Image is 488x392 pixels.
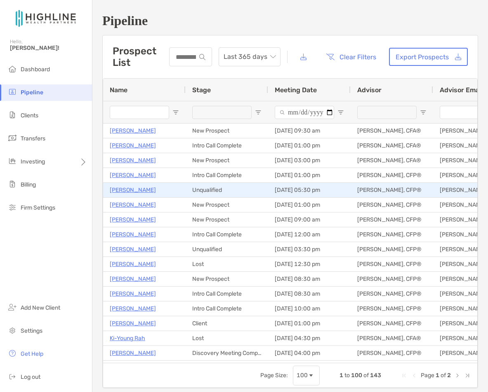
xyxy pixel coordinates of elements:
div: [DATE] 09:30 am [268,124,351,138]
div: [DATE] 04:00 pm [268,361,351,375]
div: [PERSON_NAME], CFA® [351,331,433,345]
img: add_new_client icon [7,302,17,312]
div: [PERSON_NAME], CFP® [351,257,433,271]
span: Transfers [21,135,45,142]
span: Pipeline [21,89,43,96]
div: Intro Call Complete [186,168,268,182]
img: clients icon [7,110,17,120]
span: Page [421,372,434,379]
img: transfers icon [7,133,17,143]
span: of [363,372,369,379]
div: [DATE] 03:00 pm [268,153,351,168]
p: [PERSON_NAME] [110,244,156,254]
a: [PERSON_NAME] [110,215,156,225]
img: dashboard icon [7,64,17,74]
p: [PERSON_NAME] [110,185,156,195]
div: [PERSON_NAME], CFA® [351,138,433,153]
img: Zoe Logo [10,3,82,33]
div: [DATE] 01:00 pm [268,138,351,153]
div: Lost [186,331,268,345]
span: 143 [370,372,381,379]
div: [PERSON_NAME], CFA® [351,153,433,168]
span: Clients [21,112,38,119]
div: First Page [401,372,408,379]
div: [PERSON_NAME], CFP® [351,301,433,316]
div: [DATE] 03:30 pm [268,242,351,257]
img: investing icon [7,156,17,166]
div: Discovery Meeting Complete [186,346,268,360]
div: [PERSON_NAME], CFP® [351,168,433,182]
a: Export Prospects [389,48,468,66]
span: Firm Settings [21,204,55,211]
div: [DATE] 09:00 am [268,212,351,227]
div: [DATE] 01:00 pm [268,168,351,182]
span: Name [110,86,127,94]
img: settings icon [7,325,17,335]
h1: Pipeline [102,13,478,28]
div: [PERSON_NAME], CFP® [351,316,433,331]
span: Log out [21,373,40,380]
a: [PERSON_NAME] [110,303,156,314]
img: billing icon [7,179,17,189]
span: Dashboard [21,66,50,73]
div: Page Size [293,366,320,385]
div: [PERSON_NAME], CFP® [351,287,433,301]
div: [DATE] 12:30 pm [268,257,351,271]
p: [PERSON_NAME] [110,318,156,329]
img: input icon [199,54,205,60]
div: [DATE] 08:30 am [268,272,351,286]
a: [PERSON_NAME] [110,274,156,284]
a: [PERSON_NAME] [110,289,156,299]
span: Meeting Date [275,86,317,94]
div: Lost [186,257,268,271]
button: Open Filter Menu [420,109,427,116]
a: [PERSON_NAME] [110,126,156,136]
button: Clear Filters [320,48,382,66]
div: Intro Call Complete [186,287,268,301]
div: [PERSON_NAME], CFP® [351,242,433,257]
div: Client [186,316,268,331]
button: Open Filter Menu [255,109,262,116]
div: Next Page [454,372,461,379]
span: 1 [339,372,343,379]
div: Intro Call Complete [186,227,268,242]
div: 100 [297,372,308,379]
div: [PERSON_NAME], CFP® [351,198,433,212]
a: [PERSON_NAME] [110,155,156,166]
span: to [344,372,350,379]
span: Last 365 days [224,48,276,66]
div: [DATE] 01:00 pm [268,316,351,331]
div: [PERSON_NAME], CFP® [351,212,433,227]
img: get-help icon [7,348,17,358]
div: New Prospect [186,212,268,227]
a: [PERSON_NAME] [110,259,156,269]
a: Ki-Young Rah [110,333,145,343]
span: [PERSON_NAME]! [10,44,87,51]
button: Open Filter Menu [337,109,344,116]
div: Intro Call Complete [186,138,268,153]
img: firm-settings icon [7,202,17,212]
a: [PERSON_NAME] [110,200,156,210]
input: Meeting Date Filter Input [275,106,334,119]
p: [PERSON_NAME] [110,170,156,180]
div: Last Page [464,372,471,379]
p: [PERSON_NAME] [110,140,156,151]
div: Lost [186,361,268,375]
span: 100 [351,372,362,379]
div: [PERSON_NAME], CFA® [351,361,433,375]
button: Open Filter Menu [172,109,179,116]
div: New Prospect [186,124,268,138]
span: Get Help [21,350,43,357]
p: [PERSON_NAME] [110,348,156,358]
span: 1 [436,372,439,379]
h3: Prospect List [113,45,169,68]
